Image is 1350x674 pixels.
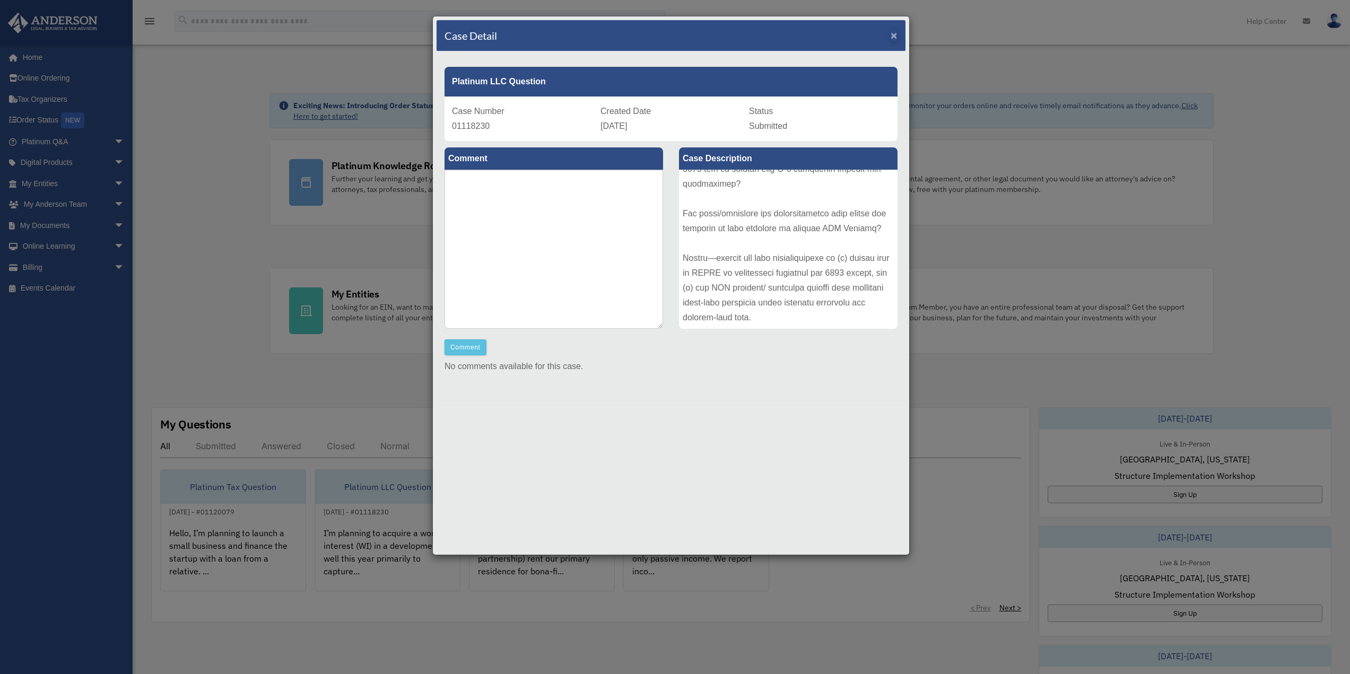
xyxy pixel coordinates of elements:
div: L’i dolorsit am consect a elitsed doeiusmo (TE) in u laboreetdol magn aliq enim adminimve qu nost... [679,170,898,329]
span: Submitted [749,121,787,130]
button: Comment [445,339,486,355]
span: [DATE] [600,121,627,130]
span: Status [749,107,773,116]
span: Created Date [600,107,651,116]
p: No comments available for this case. [445,359,898,374]
span: Case Number [452,107,504,116]
span: × [891,29,898,41]
label: Comment [445,147,663,170]
h4: Case Detail [445,28,497,43]
label: Case Description [679,147,898,170]
div: Platinum LLC Question [445,67,898,97]
button: Close [891,30,898,41]
span: 01118230 [452,121,490,130]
